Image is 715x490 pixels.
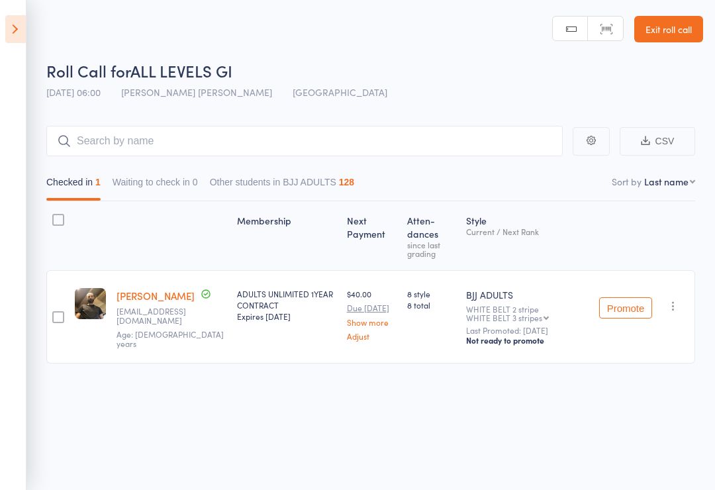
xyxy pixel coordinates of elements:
[347,303,397,313] small: Due [DATE]
[407,288,455,299] span: 8 style
[232,207,342,264] div: Membership
[193,177,198,187] div: 0
[95,177,101,187] div: 1
[466,326,589,335] small: Last Promoted: [DATE]
[293,85,387,99] span: [GEOGRAPHIC_DATA]
[407,240,455,258] div: since last grading
[634,16,703,42] a: Exit roll call
[75,288,106,319] img: image1731964464.png
[46,85,101,99] span: [DATE] 06:00
[402,207,461,264] div: Atten­dances
[339,177,354,187] div: 128
[620,127,695,156] button: CSV
[347,288,397,340] div: $40.00
[46,170,101,201] button: Checked in1
[237,311,336,322] div: Expires [DATE]
[466,227,589,236] div: Current / Next Rank
[121,85,272,99] span: [PERSON_NAME] [PERSON_NAME]
[461,207,594,264] div: Style
[113,170,198,201] button: Waiting to check in0
[347,318,397,326] a: Show more
[644,175,689,188] div: Last name
[117,328,224,349] span: Age: [DEMOGRAPHIC_DATA] years
[599,297,652,318] button: Promote
[210,170,355,201] button: Other students in BJJ ADULTS128
[466,288,589,301] div: BJJ ADULTS
[612,175,642,188] label: Sort by
[347,332,397,340] a: Adjust
[466,335,589,346] div: Not ready to promote
[117,307,203,326] small: jonathancarroll1985@hotmail.com
[342,207,402,264] div: Next Payment
[130,60,232,81] span: ALL LEVELS GI
[46,126,563,156] input: Search by name
[237,288,336,322] div: ADULTS UNLIMITED 1YEAR CONTRACT
[466,305,589,322] div: WHITE BELT 2 stripe
[117,289,195,303] a: [PERSON_NAME]
[407,299,455,311] span: 8 total
[46,60,130,81] span: Roll Call for
[466,313,542,322] div: WHITE BELT 3 stripes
